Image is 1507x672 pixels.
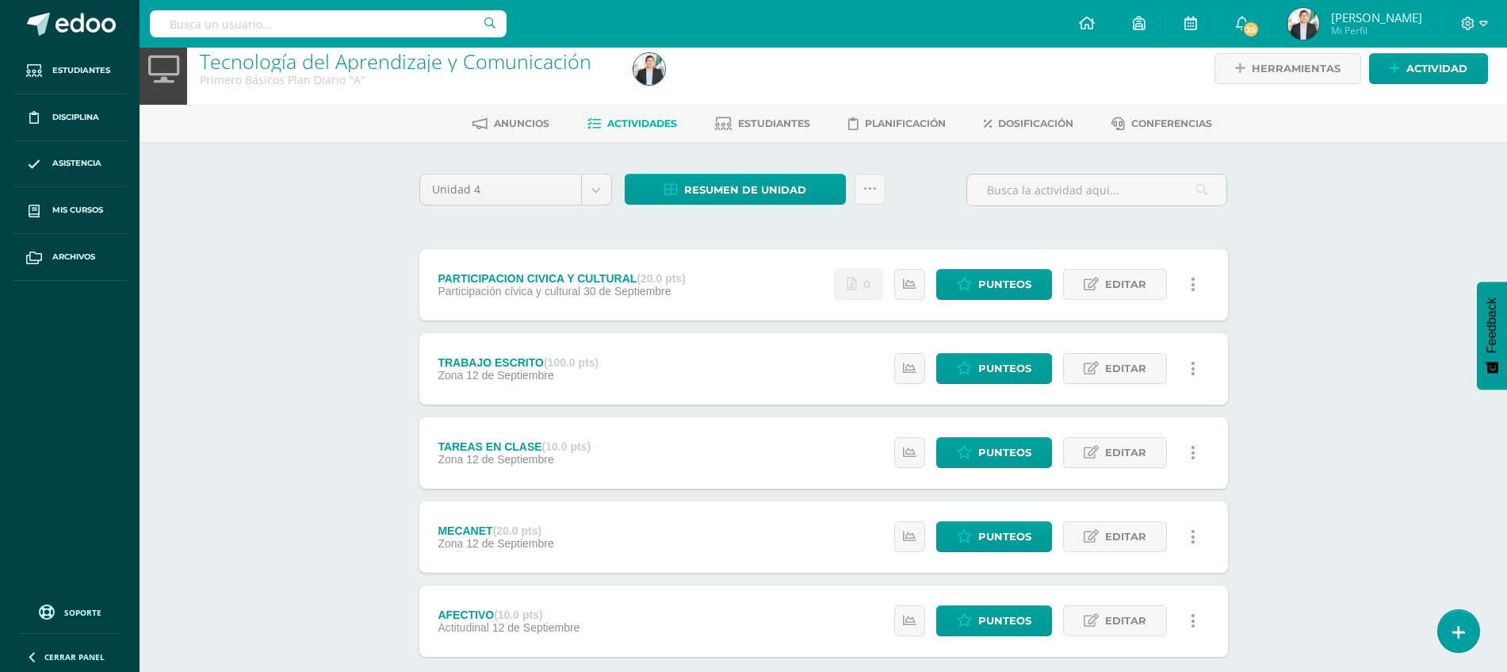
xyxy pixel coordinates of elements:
span: Punteos [978,354,1031,383]
a: Actividades [587,111,677,136]
div: Primero Básicos Plan Diario 'A' [200,72,614,87]
span: Soporte [64,607,101,618]
a: Disciplina [13,94,127,141]
span: Zona [438,537,463,550]
input: Busca la actividad aquí... [967,175,1226,205]
button: Feedback - Mostrar encuesta [1477,282,1507,390]
span: 30 de Septiembre [583,285,671,298]
span: Resumen de unidad [684,175,806,205]
a: Punteos [936,521,1052,552]
a: Conferencias [1111,111,1212,136]
span: Cerrar panel [44,651,105,662]
strong: (20.0 pts) [493,524,541,537]
a: Estudiantes [715,111,810,136]
span: Actitudinal [438,621,489,634]
span: Participación cívica y cultural [438,285,580,298]
span: Mi Perfil [1331,24,1422,37]
span: Asistencia [52,157,101,170]
span: Editar [1105,522,1146,551]
span: Punteos [978,438,1031,467]
span: Punteos [978,522,1031,551]
a: Mis cursos [13,187,127,234]
a: Herramientas [1214,53,1361,84]
div: MECANET [438,524,553,537]
span: 12 de Septiembre [492,621,580,634]
span: 12 de Septiembre [466,453,554,466]
span: Planificación [865,117,946,129]
a: Punteos [936,353,1052,384]
a: Soporte [19,601,120,622]
span: Actividad [1406,54,1467,83]
span: [PERSON_NAME] [1331,10,1422,25]
a: Punteos [936,269,1052,300]
a: Punteos [936,605,1052,636]
div: TAREAS EN CLASE [438,440,591,453]
div: AFECTIVO [438,609,579,621]
a: Archivos [13,234,127,281]
a: Anuncios [472,111,549,136]
span: Archivos [52,251,95,263]
a: Punteos [936,437,1052,468]
div: TRABAJO ESCRITO [438,356,599,369]
strong: (20.0 pts) [637,272,685,285]
a: Estudiantes [13,48,127,94]
span: Feedback [1485,298,1499,353]
span: Disciplina [52,111,99,124]
span: Zona [438,369,463,382]
span: Punteos [978,606,1031,636]
a: Dosificación [984,111,1073,136]
span: Estudiantes [738,117,810,129]
span: Zona [438,453,463,466]
input: Busca un usuario... [150,10,507,37]
span: Herramientas [1252,54,1341,83]
span: 25 [1242,21,1260,38]
span: Conferencias [1131,117,1212,129]
a: Resumen de unidad [625,174,846,205]
span: Editar [1105,270,1146,299]
a: Actividad [1369,53,1488,84]
a: Tecnología del Aprendizaje y Comunicación [200,48,591,75]
span: Unidad 4 [432,175,569,205]
span: Actividades [607,117,677,129]
span: 12 de Septiembre [466,537,554,550]
span: 0 [863,270,870,299]
span: 12 de Septiembre [466,369,554,382]
span: Estudiantes [52,64,110,77]
a: Unidad 4 [420,175,611,205]
div: PARTICIPACION CIVICA Y CULTURAL [438,272,685,285]
strong: (10.0 pts) [494,609,542,621]
img: 9c404a2ad2021673dbd18c145ee506f9.png [633,53,665,85]
span: Editar [1105,606,1146,636]
strong: (100.0 pts) [544,356,599,369]
span: Anuncios [494,117,549,129]
strong: (10.0 pts) [542,440,591,453]
h1: Tecnología del Aprendizaje y Comunicación [200,50,614,72]
span: Editar [1105,438,1146,467]
a: Planificación [848,111,946,136]
a: Asistencia [13,141,127,188]
a: No se han realizado entregas [834,269,883,300]
img: 9c404a2ad2021673dbd18c145ee506f9.png [1287,8,1319,40]
span: Mis cursos [52,204,103,217]
span: Dosificación [998,117,1073,129]
span: Editar [1105,354,1146,383]
span: Punteos [978,270,1031,299]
